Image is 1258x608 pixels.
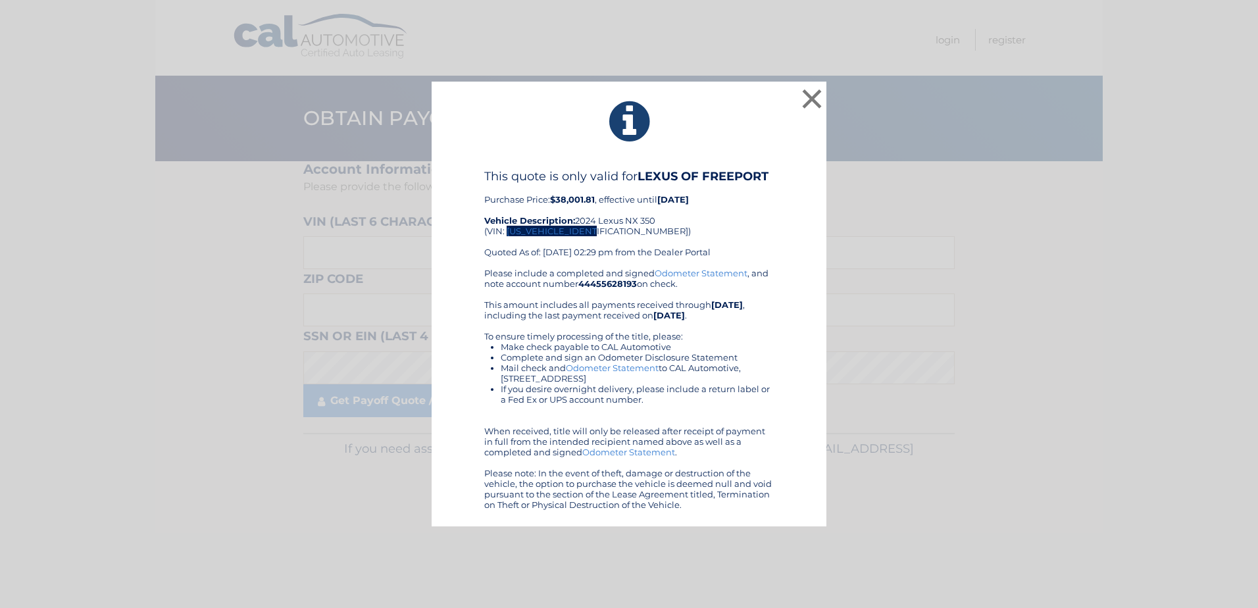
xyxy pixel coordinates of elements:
[501,342,774,352] li: Make check payable to CAL Automotive
[653,310,685,320] b: [DATE]
[578,278,637,289] b: 44455628193
[501,363,774,384] li: Mail check and to CAL Automotive, [STREET_ADDRESS]
[550,194,595,205] b: $38,001.81
[657,194,689,205] b: [DATE]
[501,384,774,405] li: If you desire overnight delivery, please include a return label or a Fed Ex or UPS account number.
[582,447,675,457] a: Odometer Statement
[484,169,774,268] div: Purchase Price: , effective until 2024 Lexus NX 350 (VIN: [US_VEHICLE_IDENTIFICATION_NUMBER]) Quo...
[799,86,825,112] button: ×
[501,352,774,363] li: Complete and sign an Odometer Disclosure Statement
[484,169,774,184] h4: This quote is only valid for
[484,268,774,510] div: Please include a completed and signed , and note account number on check. This amount includes al...
[655,268,747,278] a: Odometer Statement
[711,299,743,310] b: [DATE]
[638,169,768,184] b: LEXUS OF FREEPORT
[566,363,659,373] a: Odometer Statement
[484,215,575,226] strong: Vehicle Description:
